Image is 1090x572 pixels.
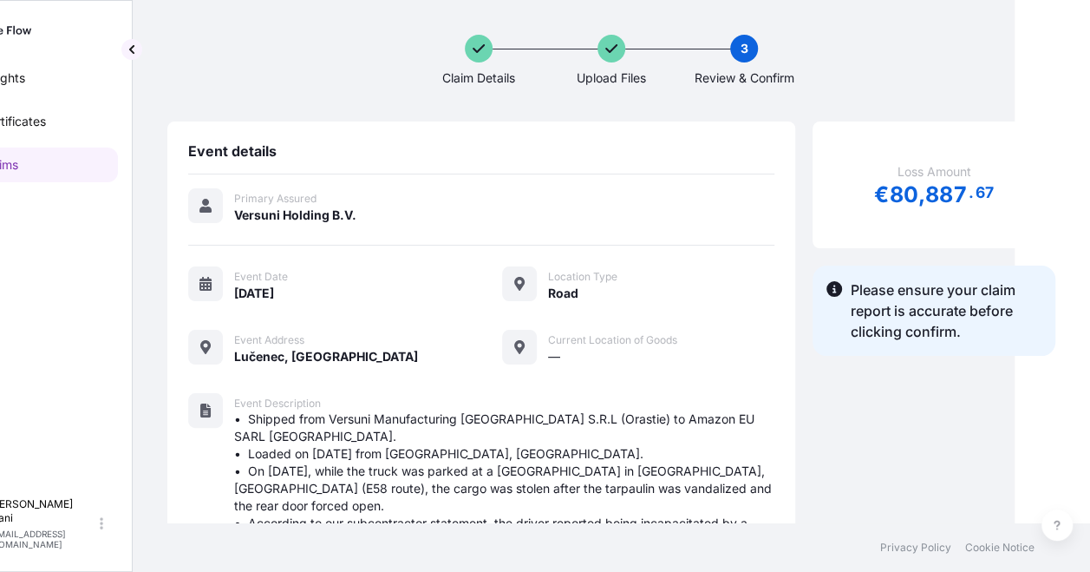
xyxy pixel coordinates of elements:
span: Event Date [234,270,288,284]
span: Upload Files [577,69,646,87]
span: Event Description [234,397,321,411]
span: [DATE] [234,285,274,302]
span: Claim Details [442,69,515,87]
span: Event details [188,142,277,160]
span: Current Location of Goods [548,333,677,347]
span: , [918,184,925,206]
a: Privacy Policy [880,541,951,555]
span: 80 [889,184,917,206]
span: Loss Amount [897,163,971,181]
span: Lučenec, [GEOGRAPHIC_DATA] [234,348,418,365]
span: . [968,187,973,198]
a: Cookie Notice [965,541,1035,555]
span: € [874,184,889,206]
span: 887 [925,184,967,206]
span: Versuni Holding B.V. [234,207,356,224]
span: Review & Confirm [695,69,794,87]
span: — [548,348,560,365]
span: Location Type [548,270,617,284]
span: Road [548,285,578,302]
span: 67 [975,187,993,198]
span: 3 [741,40,748,57]
span: Primary Assured [234,192,317,206]
span: Please ensure your claim report is accurate before clicking confirm. [851,279,1041,342]
span: Event Address [234,333,304,347]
